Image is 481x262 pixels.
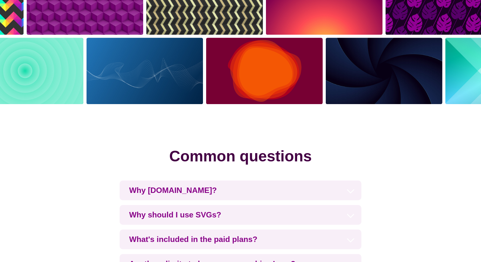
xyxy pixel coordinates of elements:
[120,205,361,225] h3: Why should I use SVGs?
[120,230,361,249] h3: What's included in the paid plans?
[120,181,361,200] h3: Why [DOMAIN_NAME]?
[19,145,462,168] h2: Common questions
